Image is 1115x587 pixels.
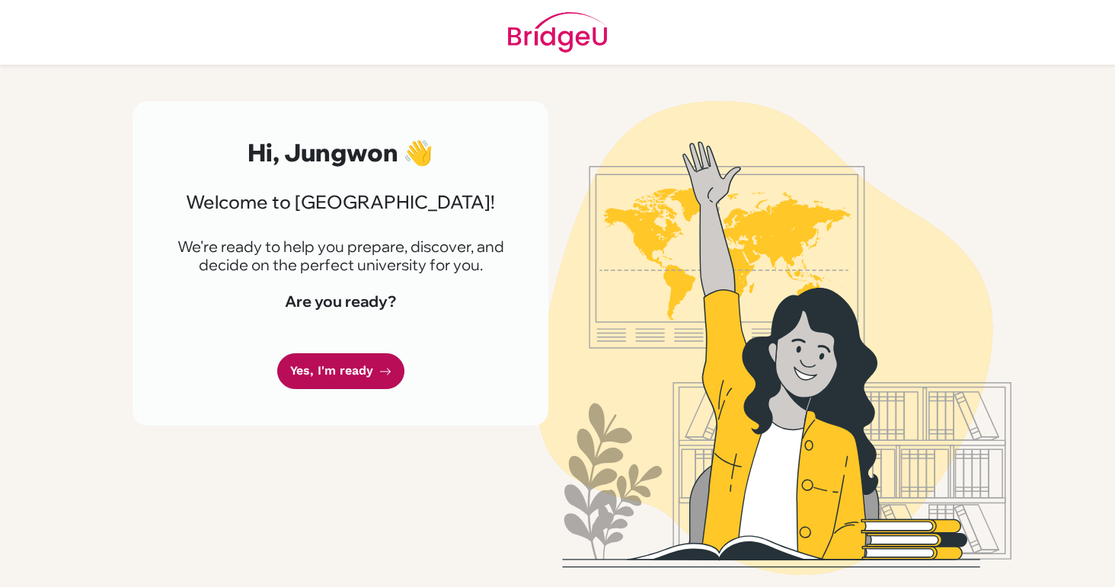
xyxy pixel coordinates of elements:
[169,138,512,167] h2: Hi, Jungwon 👋
[169,191,512,213] h3: Welcome to [GEOGRAPHIC_DATA]!
[169,238,512,274] p: We're ready to help you prepare, discover, and decide on the perfect university for you.
[169,292,512,311] h4: Are you ready?
[277,353,404,389] a: Yes, I'm ready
